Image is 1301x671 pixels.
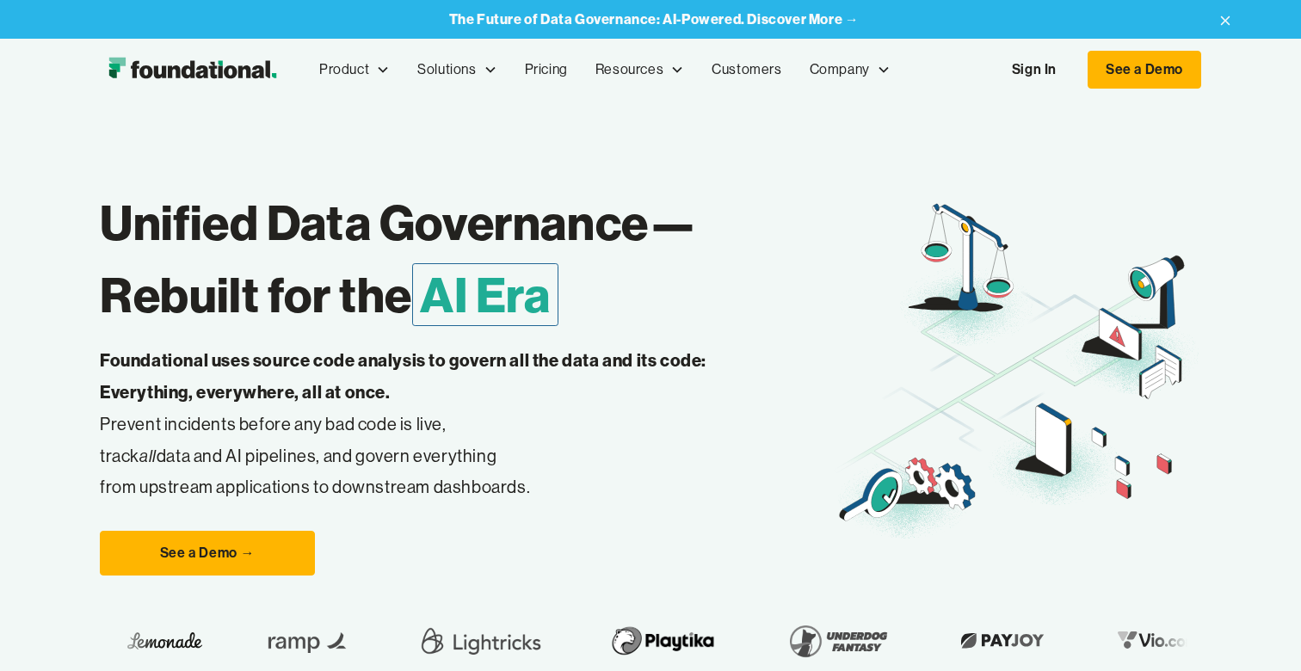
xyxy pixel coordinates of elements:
strong: The Future of Data Governance: AI-Powered. Discover More → [449,10,860,28]
a: Sign In [995,52,1074,88]
a: The Future of Data Governance: AI-Powered. Discover More → [449,11,860,28]
p: Prevent incidents before any bad code is live, track data and AI pipelines, and govern everything... [100,345,761,503]
div: Product [319,58,369,81]
div: Resources [582,41,698,98]
img: Vio.com [1041,627,1141,654]
img: Ramp [190,617,293,665]
a: See a Demo → [100,531,315,576]
a: See a Demo [1088,51,1201,89]
div: Company [796,41,904,98]
div: Resources [595,58,663,81]
h1: Unified Data Governance— Rebuilt for the [100,187,834,331]
img: Foundational Logo [100,52,285,87]
a: home [100,52,285,87]
div: Product [305,41,404,98]
iframe: Chat Widget [1215,588,1301,671]
img: Payjoy [885,627,986,654]
div: Solutions [417,58,476,81]
a: Customers [698,41,795,98]
div: Solutions [404,41,510,98]
img: Lightricks [348,617,479,665]
div: Company [810,58,870,81]
a: Pricing [511,41,582,98]
img: Underdog Fantasy [712,617,829,665]
strong: Foundational uses source code analysis to govern all the data and its code: Everything, everywher... [100,349,706,403]
em: all [139,445,157,466]
img: Playtika [534,617,657,665]
span: AI Era [412,263,558,326]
